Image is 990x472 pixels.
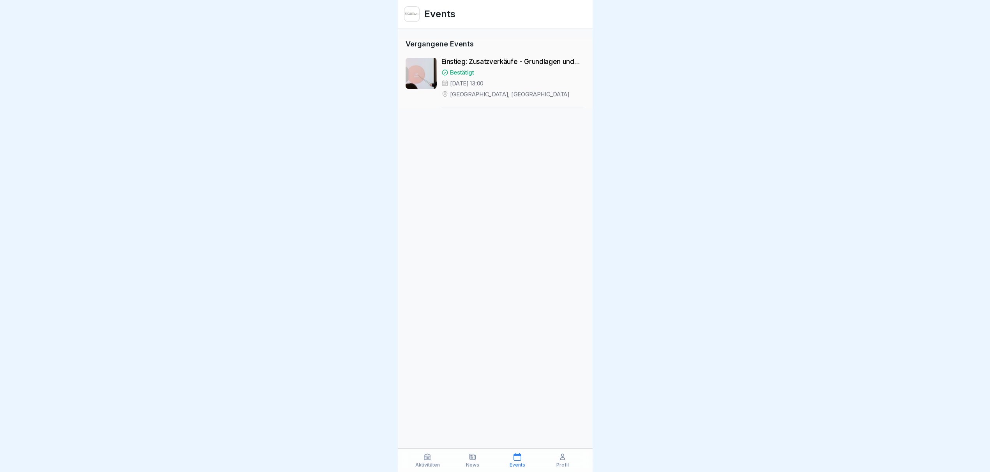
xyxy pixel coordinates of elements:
[556,462,569,468] p: Profil
[406,39,585,49] p: Vergangene Events
[441,58,585,66] p: Einstieg: Zusatzverkäufe - Grundlagen und Tipps
[510,462,525,468] p: Events
[406,55,585,108] a: Einstieg: Zusatzverkäufe - Grundlagen und TippsBestätigt[DATE] 13:00[GEOGRAPHIC_DATA], [GEOGRAPHI...
[450,90,570,98] p: [GEOGRAPHIC_DATA], [GEOGRAPHIC_DATA]
[450,80,484,87] p: [DATE] 13:00
[415,462,440,468] p: Aktivitäten
[424,7,455,21] h1: Events
[450,69,474,76] p: Bestätigt
[466,462,479,468] p: News
[404,7,419,21] img: h1uq8udo25ity8yr8xlavs7l.png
